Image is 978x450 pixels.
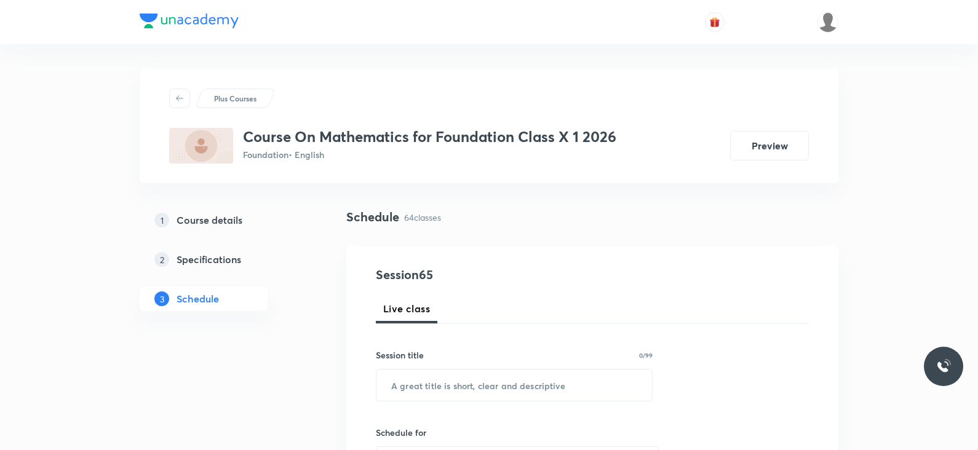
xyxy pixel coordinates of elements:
a: 1Course details [140,208,307,232]
img: avatar [709,17,720,28]
button: avatar [705,12,725,32]
button: Preview [730,131,809,160]
p: 0/99 [639,352,653,358]
p: 1 [154,213,169,227]
img: 782E7B9D-7BA3-4499-A467-4C034111ACC8_plus.png [169,128,233,164]
h6: Schedule for [376,426,653,439]
h3: Course On Mathematics for Foundation Class X 1 2026 [243,128,616,146]
h5: Schedule [177,291,219,306]
input: A great title is short, clear and descriptive [376,369,652,401]
img: Company Logo [140,14,239,28]
a: 2Specifications [140,247,307,272]
h4: Session 65 [376,266,600,284]
span: Live class [383,301,430,316]
img: ttu [936,359,951,374]
h5: Course details [177,213,242,227]
a: Company Logo [140,14,239,31]
h4: Schedule [346,208,399,226]
p: Foundation • English [243,148,616,161]
h5: Specifications [177,252,241,267]
p: Plus Courses [214,93,256,104]
p: 2 [154,252,169,267]
img: Saniya Tarannum [817,12,838,33]
h6: Session title [376,349,424,361]
p: 3 [154,291,169,306]
p: 64 classes [404,211,441,224]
